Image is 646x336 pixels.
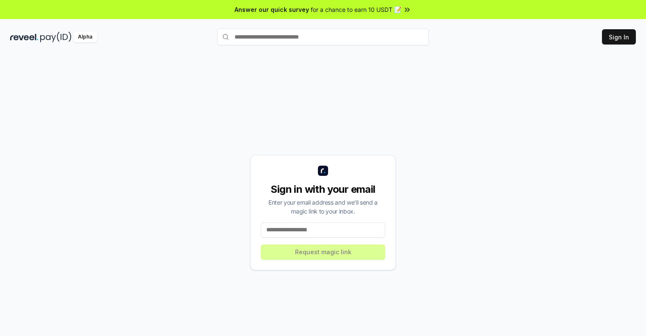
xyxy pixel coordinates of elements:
[235,5,309,14] span: Answer our quick survey
[311,5,401,14] span: for a chance to earn 10 USDT 📝
[602,29,636,44] button: Sign In
[73,32,97,42] div: Alpha
[10,32,39,42] img: reveel_dark
[261,183,385,196] div: Sign in with your email
[261,198,385,216] div: Enter your email address and we’ll send a magic link to your inbox.
[318,166,328,176] img: logo_small
[40,32,72,42] img: pay_id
